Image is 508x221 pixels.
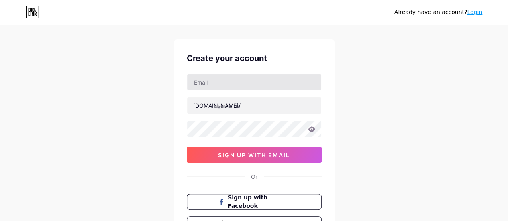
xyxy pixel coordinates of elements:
[251,172,257,181] div: Or
[394,8,482,16] div: Already have an account?
[467,9,482,15] a: Login
[187,147,322,163] button: sign up with email
[187,52,322,64] div: Create your account
[187,74,321,90] input: Email
[228,193,290,210] span: Sign up with Facebook
[218,152,290,158] span: sign up with email
[193,101,241,110] div: [DOMAIN_NAME]/
[187,194,322,210] button: Sign up with Facebook
[187,97,321,114] input: username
